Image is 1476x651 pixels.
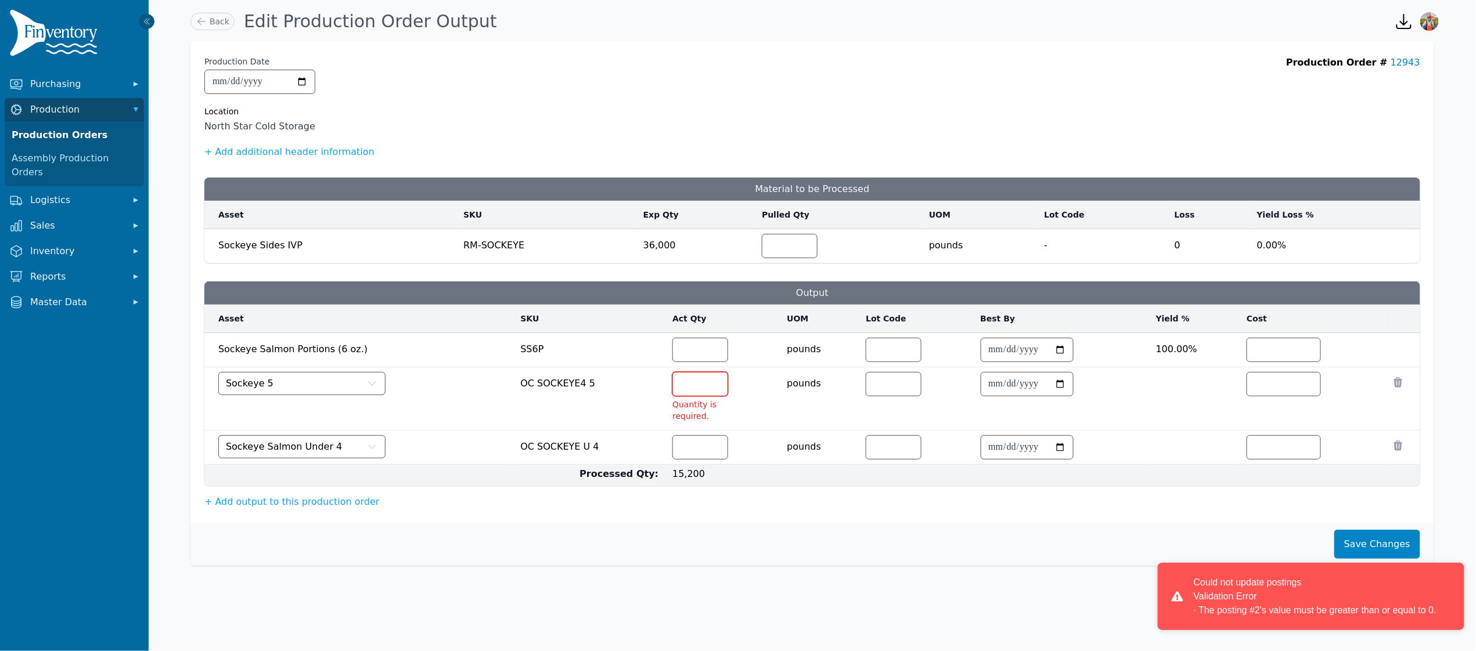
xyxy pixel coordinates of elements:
span: Inventory [30,244,123,258]
button: Save Changes [1334,530,1420,559]
button: Remove [1392,377,1404,388]
span: - [1044,234,1160,252]
span: Master Data [30,295,123,309]
button: Logistics [5,189,144,212]
span: Purchasing [30,77,123,91]
span: pounds [929,232,1030,252]
td: SS6P [513,333,665,367]
th: Loss [1168,201,1250,229]
th: Yield Loss % [1250,201,1420,229]
th: Asset [204,201,456,229]
th: Act Qty [665,305,780,333]
td: RM-SOCKEYE [456,229,636,263]
div: Location [204,106,315,117]
th: UOM [780,305,859,333]
td: OC SOCKEYE U 4 [513,431,665,465]
th: Lot Code [859,305,973,333]
button: Master Data [5,291,144,314]
h1: Edit Production Order Output [244,11,497,32]
td: 0 [1168,229,1250,263]
button: + Add additional header information [204,145,375,159]
span: North Star Cold Storage [204,120,315,133]
a: Production Orders [7,124,142,147]
button: Production [5,98,144,121]
button: Reports [5,265,144,288]
td: 0.00 [1250,229,1420,263]
div: Could not update postings Validation Error · The posting #2's value must be greater than or equal... [1194,576,1437,617]
button: Sockeye Salmon Under 4 [218,435,386,458]
span: Logistics [30,193,123,207]
td: 100.00 [1149,333,1240,367]
span: pounds [787,433,852,454]
span: Sales [30,219,123,233]
button: Purchasing [5,73,144,96]
h3: Material to be Processed [204,178,1420,201]
th: UOM [922,201,1037,229]
th: Cost [1240,305,1385,333]
span: Production [30,103,123,117]
span: Sockeye Salmon Portions (6 oz.) [218,338,506,356]
a: 12943 [1391,57,1420,68]
th: SKU [513,305,665,333]
th: SKU [456,201,636,229]
span: Production Order # [1286,57,1388,68]
span: pounds [787,370,852,390]
td: Processed Qty: [204,465,665,486]
span: 15,200 [672,468,705,479]
img: Finventory [9,9,102,61]
th: Pulled Qty [755,201,922,229]
a: Back [190,13,235,30]
th: Exp Qty [636,201,755,229]
th: Asset [204,305,513,333]
th: Lot Code [1037,201,1167,229]
button: Sales [5,214,144,237]
button: Sockeye 5 [218,372,386,395]
th: Yield % [1149,305,1240,333]
li: Quantity is required. [672,399,728,422]
span: % [1277,240,1286,251]
button: + Add output to this production order [204,495,380,509]
span: Sockeye Salmon Under 4 [226,440,342,454]
a: Assembly Production Orders [7,147,142,184]
th: Best By [974,305,1149,333]
td: OC SOCKEYE4 5 [513,367,665,431]
button: Remove [1392,440,1404,451]
span: Sockeye Sides IVP [218,240,303,251]
span: Sockeye 5 [226,377,273,390]
img: Sera Wheeler [1420,12,1439,31]
td: 36,000 [636,229,755,263]
span: % [1189,343,1197,355]
h3: Output [204,281,1420,305]
button: Inventory [5,240,144,263]
span: Reports [30,270,123,284]
span: pounds [787,335,852,356]
label: Production Date [204,56,269,67]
